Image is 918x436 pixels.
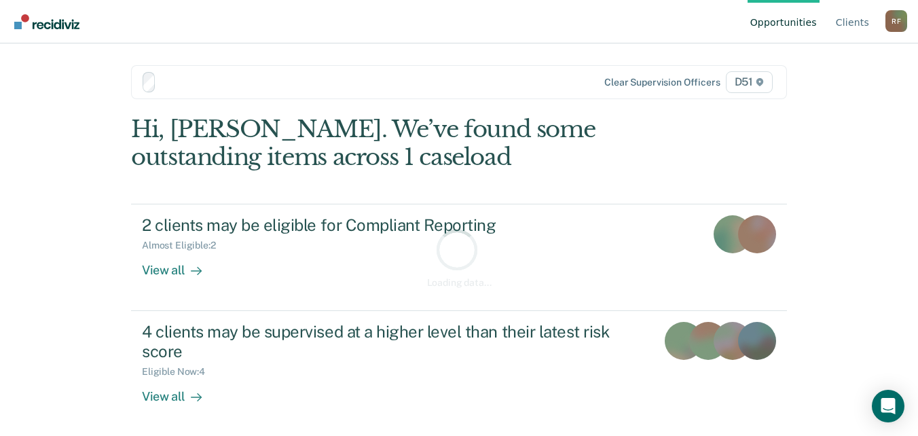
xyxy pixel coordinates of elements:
div: Open Intercom Messenger [872,390,904,422]
div: Clear supervision officers [604,77,720,88]
div: R F [885,10,907,32]
span: D51 [726,71,773,93]
div: Loading data... [427,277,492,289]
img: Recidiviz [14,14,79,29]
button: Profile dropdown button [885,10,907,32]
